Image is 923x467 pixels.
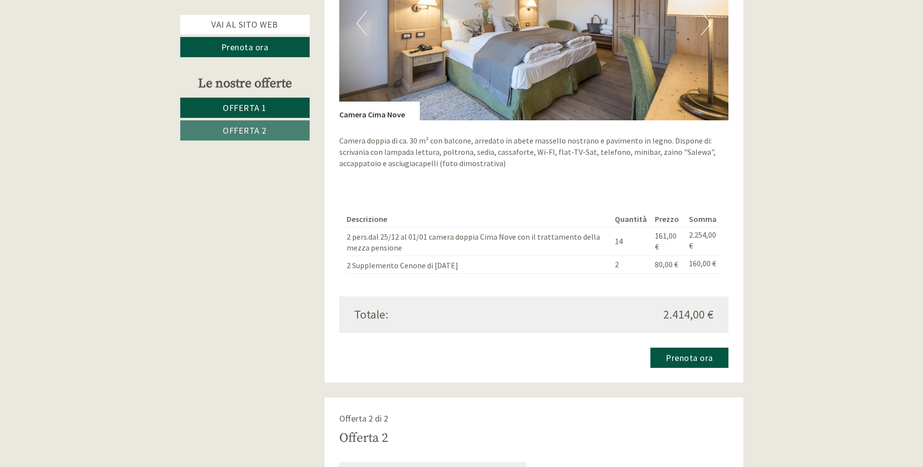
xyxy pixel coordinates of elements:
[223,102,267,113] span: Offerta 1
[347,212,611,227] th: Descrizione
[357,11,367,36] button: Previous
[655,259,678,269] span: 80,00 €
[611,212,651,227] th: Quantità
[650,348,728,368] a: Prenota ora
[611,256,651,274] td: 2
[339,135,728,169] p: Camera doppia di ca. 30 m² con balcone, arredato in abete massello nostrano e pavimento in legno....
[663,306,714,323] span: 2.414,00 €
[180,37,310,57] a: Prenota ora
[655,231,677,252] span: 161,00 €
[701,11,711,36] button: Next
[347,306,534,323] div: Totale:
[223,125,267,136] span: Offerta 2
[651,212,685,227] th: Prezzo
[685,256,721,274] td: 160,00 €
[339,413,388,424] span: Offerta 2 di 2
[347,227,611,256] td: 2 pers.dal 25/12 al 01/01 camera doppia Cima Nove con il trattamento della mezza pensione
[339,102,420,120] div: Camera Cima Nove
[347,256,611,274] td: 2 Supplemento Cenone di [DATE]
[685,227,721,256] td: 2.254,00 €
[180,74,310,93] div: Le nostre offerte
[339,429,388,447] div: Offerta 2
[180,15,310,35] a: Vai al sito web
[685,212,721,227] th: Somma
[611,227,651,256] td: 14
